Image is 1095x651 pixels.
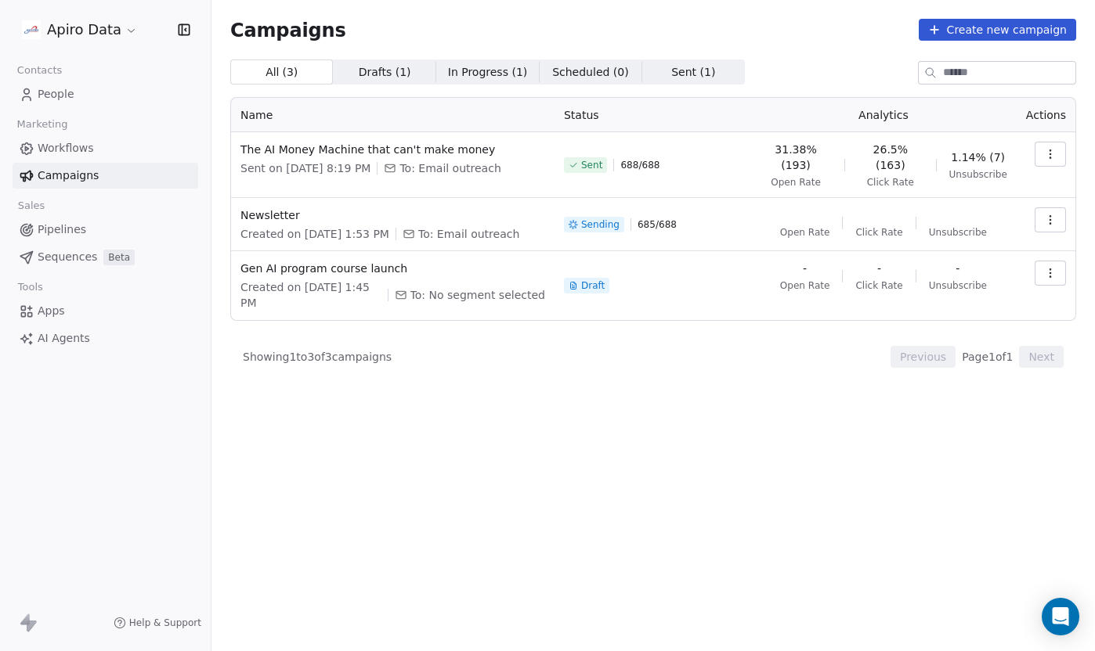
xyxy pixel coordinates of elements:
[240,226,389,242] span: Created on [DATE] 1:53 PM
[359,64,411,81] span: Drafts ( 1 )
[552,64,629,81] span: Scheduled ( 0 )
[555,98,750,132] th: Status
[11,275,49,299] span: Tools
[19,16,141,43] button: Apiro Data
[771,176,821,189] span: Open Rate
[951,149,1005,165] span: 1.14% (7)
[103,250,135,265] span: Beta
[855,279,902,292] span: Click Rate
[240,160,370,176] span: Sent on [DATE] 8:19 PM
[418,226,519,242] span: To: Email outreach
[114,617,201,629] a: Help & Support
[38,249,97,265] span: Sequences
[231,98,555,132] th: Name
[581,159,602,171] span: Sent
[780,226,830,239] span: Open Rate
[1017,98,1075,132] th: Actions
[38,167,99,184] span: Campaigns
[855,226,902,239] span: Click Rate
[671,64,715,81] span: Sent ( 1 )
[581,279,605,292] span: Draft
[13,298,198,324] a: Apps
[13,244,198,270] a: SequencesBeta
[13,217,198,243] a: Pipelines
[410,287,545,303] span: To: No segment selected
[750,98,1017,132] th: Analytics
[929,226,987,239] span: Unsubscribe
[10,59,69,82] span: Contacts
[803,261,807,276] span: -
[13,135,198,161] a: Workflows
[13,163,198,189] a: Campaigns
[399,160,501,176] span: To: Email outreach
[448,64,528,81] span: In Progress ( 1 )
[240,142,545,157] span: The AI Money Machine that can't make money
[22,20,41,39] img: Apiro%20data%20colour.png
[38,140,94,156] span: Workflows
[13,325,198,351] a: AI Agents
[10,113,74,136] span: Marketing
[956,261,959,276] span: -
[760,142,832,173] span: 31.38% (193)
[1042,598,1079,635] div: Open Intercom Messenger
[240,261,545,276] span: Gen AI program course launch
[877,261,881,276] span: -
[858,142,923,173] span: 26.5% (163)
[38,303,65,319] span: Apps
[949,168,1007,181] span: Unsubscribe
[638,218,677,231] span: 685 / 688
[581,218,620,231] span: Sending
[240,207,545,223] span: Newsletter
[38,86,74,103] span: People
[38,221,86,238] span: Pipelines
[47,20,121,40] span: Apiro Data
[962,349,1013,365] span: Page 1 of 1
[620,159,660,171] span: 688 / 688
[243,349,392,365] span: Showing 1 to 3 of 3 campaigns
[38,330,90,347] span: AI Agents
[780,279,830,292] span: Open Rate
[230,19,346,41] span: Campaigns
[891,346,956,368] button: Previous
[13,81,198,107] a: People
[919,19,1076,41] button: Create new campaign
[240,279,381,311] span: Created on [DATE] 1:45 PM
[867,176,914,189] span: Click Rate
[929,279,987,292] span: Unsubscribe
[129,617,201,629] span: Help & Support
[11,194,52,218] span: Sales
[1019,346,1064,368] button: Next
